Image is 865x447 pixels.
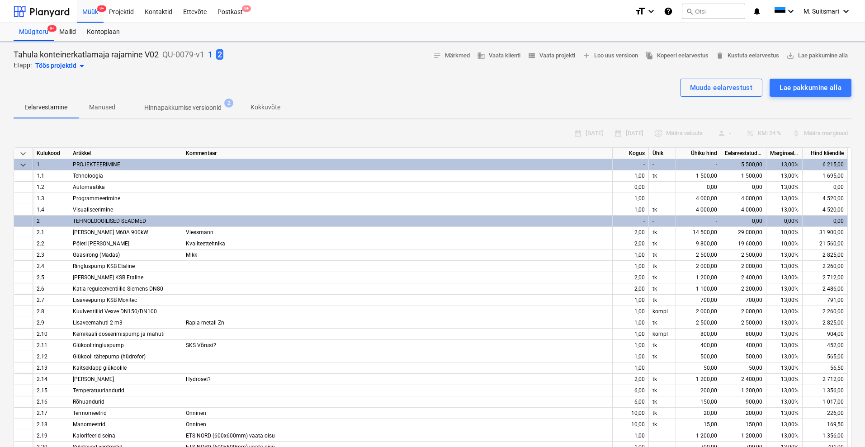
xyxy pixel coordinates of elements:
[73,161,120,168] span: PROJEKTEERIMINE
[676,193,721,204] div: 4 000,00
[721,249,766,261] div: 2 500,00
[14,23,54,41] a: Müügitoru9+
[721,419,766,430] div: 150,00
[721,216,766,227] div: 0,00
[721,329,766,340] div: 800,00
[803,227,848,238] div: 31 900,00
[224,99,233,108] span: 2
[613,261,649,272] div: 1,00
[186,240,225,247] span: Kvaliteettehnika
[803,351,848,362] div: 565,00
[712,49,783,63] button: Kustuta eelarvestus
[803,216,848,227] div: 0,00
[69,148,182,159] div: Artikkel
[33,227,69,238] div: 2.1
[186,252,197,258] span: Mikk
[721,159,766,170] div: 5 500,00
[613,408,649,419] div: 10,00
[14,23,54,41] div: Müügitoru
[803,261,848,272] div: 2 260,00
[528,51,575,61] span: Vaata projekti
[33,216,69,227] div: 2
[676,204,721,216] div: 4 000,00
[73,342,124,348] span: Glükooliringluspump
[430,49,473,63] button: Märkmed
[477,51,520,61] span: Vaata klienti
[73,286,163,292] span: Katla reguleerventiilid Siemens DN80
[613,295,649,306] div: 1,00
[752,6,761,17] i: notifications
[721,193,766,204] div: 4 000,00
[766,396,803,408] div: 13,00%
[33,430,69,442] div: 2.19
[33,148,69,159] div: Kulukood
[676,408,721,419] div: 20,00
[766,385,803,396] div: 13,00%
[33,193,69,204] div: 1.3
[721,170,766,182] div: 1 500,00
[676,351,721,362] div: 500,00
[803,306,848,317] div: 2 260,00
[676,238,721,249] div: 9 800,00
[721,272,766,283] div: 2 400,00
[47,25,57,32] span: 9+
[766,374,803,385] div: 13,00%
[73,218,146,224] span: TEHNOLOOGILISED SEADMED
[766,238,803,249] div: 10,00%
[803,374,848,385] div: 2 712,00
[766,182,803,193] div: 13,00%
[73,365,127,371] span: Kaitseklapp glükoolile
[803,340,848,351] div: 452,00
[766,216,803,227] div: 0,00%
[33,385,69,396] div: 2.15
[649,148,676,159] div: Ühik
[18,148,28,159] span: Ahenda kõik kategooriad
[721,385,766,396] div: 1 200,00
[24,103,67,112] p: Eelarvestamine
[528,52,536,60] span: view_list
[803,204,848,216] div: 4 520,00
[676,182,721,193] div: 0,00
[785,6,796,17] i: keyboard_arrow_down
[783,49,851,63] button: Lae pakkumine alla
[649,340,676,351] div: tk
[33,159,69,170] div: 1
[770,79,851,97] button: Lae pakkumine alla
[73,421,105,428] span: Manomeetrid
[14,49,159,60] p: Tahula konteinerkatlamaja rajamine V02
[721,295,766,306] div: 700,00
[766,148,803,159] div: Marginaal, %
[803,182,848,193] div: 0,00
[33,396,69,408] div: 2.16
[649,216,676,227] div: -
[721,283,766,295] div: 2 200,00
[73,331,165,337] span: Kemikaali doseerimispump ja mahuti
[680,79,763,97] button: Muuda eelarvestust
[73,173,103,179] span: Tehnoloogia
[766,329,803,340] div: 13,00%
[649,261,676,272] div: tk
[676,170,721,182] div: 1 500,00
[613,306,649,317] div: 1,00
[803,238,848,249] div: 21 560,00
[208,49,213,60] p: 1
[18,160,28,170] span: Ahenda kategooria
[613,329,649,340] div: 1,00
[242,5,251,12] span: 9+
[645,52,653,60] span: file_copy
[803,329,848,340] div: 904,00
[676,159,721,170] div: -
[676,396,721,408] div: 150,00
[162,49,204,60] p: QU-0079-v1
[613,351,649,362] div: 1,00
[14,61,32,71] p: Etapp:
[649,170,676,182] div: tk
[721,261,766,272] div: 2 000,00
[803,249,848,261] div: 2 825,00
[186,320,224,326] span: Rapla metall Zn
[766,227,803,238] div: 10,00%
[613,374,649,385] div: 2,00
[33,419,69,430] div: 2.18
[54,23,81,41] div: Mallid
[721,148,766,159] div: Eelarvestatud maksumus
